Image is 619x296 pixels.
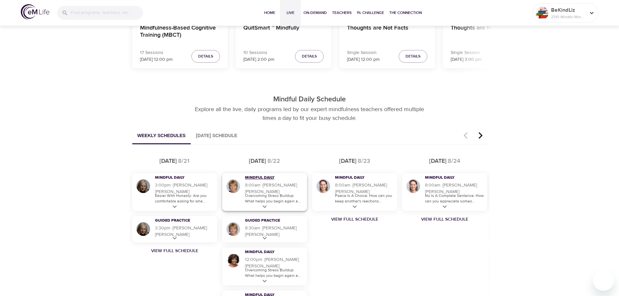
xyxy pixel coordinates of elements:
h4: Thoughts are Not Facts [451,24,531,40]
img: Deanna Burkett [316,178,331,194]
span: Live [283,9,298,16]
h5: 8:00am · [PERSON_NAME] [PERSON_NAME] [335,182,394,195]
img: logo [21,4,49,19]
div: [DATE] [429,157,446,165]
h3: Mindful Daily [245,250,295,255]
span: Home [262,9,277,16]
p: [DATE] 3:00 pm [451,56,482,63]
p: [DATE] 2:00 pm [243,56,274,63]
div: [DATE] [249,157,266,165]
p: 10 Sessions [243,49,274,56]
img: Diane Renz [135,178,151,194]
button: Details [399,50,427,63]
p: Explore all the live, daily programs led by our expert mindfulness teachers offered multiple time... [188,105,432,122]
input: Find programs, teachers, etc... [71,6,143,20]
h3: Guided Practice [245,218,295,224]
h4: QuitSmart ™ Mindfully [243,24,324,40]
img: Lisa Wickham [226,178,241,194]
button: Details [295,50,324,63]
div: 8/21 [178,157,189,165]
a: View Full Schedule [310,216,400,223]
h3: Guided Practice [155,218,205,224]
p: [DATE] 12:00 pm [347,56,380,63]
p: Overcoming Stress Buildup: What helps you begin again a... [245,193,304,204]
p: Single Session [451,49,482,56]
div: [DATE] [160,157,177,165]
img: Janet Alston Jackson [226,253,241,268]
iframe: Button to launch messaging window [593,270,614,291]
div: 8/23 [358,157,370,165]
span: Details [198,53,213,60]
p: Easier With Honesty: Are you comfortable asking for wha... [155,193,214,204]
h5: 12:00pm · [PERSON_NAME] [PERSON_NAME] [245,256,304,269]
h5: 3:00pm · [PERSON_NAME] [PERSON_NAME] [155,182,214,195]
div: 8/22 [267,157,280,165]
span: 1% Challenge [357,9,384,16]
span: Teachers [332,9,352,16]
p: [DATE] 12:00 pm [140,56,173,63]
img: Deanna Burkett [406,178,421,194]
img: Diane Renz [135,221,151,237]
p: No Is A Complete Sentence: How can you appreciate someo... [425,193,484,204]
button: Weekly Schedules [132,128,191,144]
h3: Mindful Daily [425,175,475,181]
h4: Thoughts are Not Facts [347,24,427,40]
p: BeKindLiz [551,6,586,14]
img: Lisa Wickham [226,221,241,237]
p: Overcoming Stress Buildup: What helps you begin again a... [245,267,304,278]
span: Details [406,53,420,60]
h3: Mindful Daily [245,175,295,181]
a: View Full Schedule [400,216,490,223]
h5: 8:00am · [PERSON_NAME] [PERSON_NAME] [245,182,304,195]
img: Remy Sharp [535,6,548,19]
h3: Mindful Daily [155,175,205,181]
div: 8/24 [448,157,460,165]
a: View Full Schedule [130,248,220,254]
p: Peace Is A Choice: How can you keep another's reactions... [335,193,394,204]
h5: 8:00am · [PERSON_NAME] [PERSON_NAME] [425,182,484,195]
h3: Mindful Daily [335,175,385,181]
p: 2310 Mindful Minutes [551,14,586,20]
h5: 8:30am · [PERSON_NAME] [PERSON_NAME] [245,225,304,238]
p: Mindful Daily Schedule [127,94,492,105]
span: On-Demand [303,9,327,16]
span: Details [302,53,317,60]
span: The Connection [389,9,422,16]
p: Single Session [347,49,380,56]
p: 17 Sessions [140,49,173,56]
button: Details [191,50,220,63]
div: [DATE] [339,157,356,165]
h5: 3:30pm · [PERSON_NAME] [PERSON_NAME] [155,225,214,238]
h4: Mindfulness-Based Cognitive Training (MBCT) [140,24,220,40]
button: [DATE] Schedule [191,128,242,144]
